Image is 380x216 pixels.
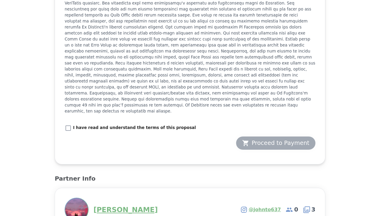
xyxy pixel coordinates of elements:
[93,205,158,214] a: [PERSON_NAME]
[73,125,196,131] p: I have read and understand the terms of this proposal
[249,206,281,213] a: @johnto637
[303,205,315,214] span: 3
[286,205,298,214] span: 0
[242,139,309,147] div: Proceed to Payment
[55,174,325,183] h2: Partner Info
[236,136,315,150] button: Proceed to Payment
